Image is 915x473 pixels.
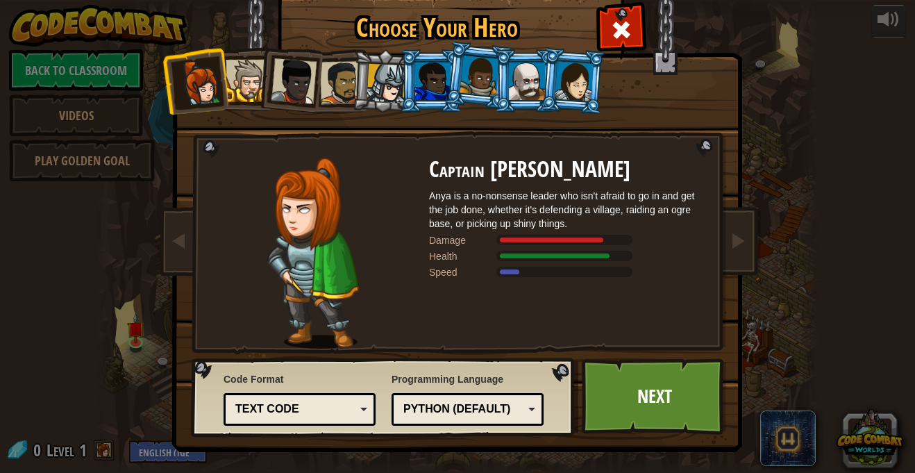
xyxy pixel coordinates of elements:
[224,372,376,386] span: Code Format
[403,401,523,417] div: Python (Default)
[444,41,512,110] li: Arryn Stonewall
[429,249,498,263] div: Health
[211,47,274,110] li: Sir Tharin Thunderfist
[429,158,707,182] h2: Captain [PERSON_NAME]
[429,233,707,247] div: Deals 120% of listed Warrior weapon damage.
[539,47,606,115] li: Illia Shieldsmith
[305,49,369,113] li: Alejandro the Duelist
[191,358,578,438] img: language-selector-background.png
[267,158,358,349] img: captain-pose.png
[582,358,727,435] a: Next
[429,233,498,247] div: Damage
[429,189,707,231] div: Anya is a no-nonsense leader who isn't afraid to go in and get the job done, whether it's defendi...
[429,265,498,279] div: Speed
[429,265,707,279] div: Moves at 6 meters per second.
[161,47,229,115] li: Captain Anya Weston
[351,48,417,115] li: Hattori Hanzō
[235,401,355,417] div: Text code
[494,49,557,113] li: Okar Stompfoot
[392,372,544,386] span: Programming Language
[400,49,462,113] li: Gordon the Stalwart
[255,44,324,113] li: Lady Ida Justheart
[280,13,593,42] h1: Choose Your Hero
[429,249,707,263] div: Gains 140% of listed Warrior armor health.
